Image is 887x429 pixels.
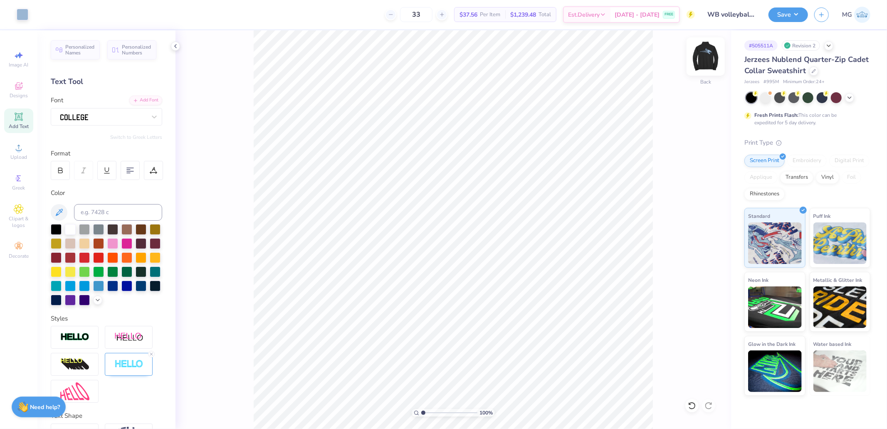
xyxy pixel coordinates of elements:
[30,403,60,411] strong: Need help?
[813,286,867,328] img: Metallic & Glitter Ink
[701,6,762,23] input: Untitled Design
[60,333,89,342] img: Stroke
[842,7,870,23] a: MG
[748,212,770,220] span: Standard
[114,360,143,369] img: Negative Space
[510,10,536,19] span: $1,239.48
[9,123,29,130] span: Add Text
[51,96,63,105] label: Font
[816,171,839,184] div: Vinyl
[854,7,870,23] img: Michael Galon
[744,79,759,86] span: Jerzees
[748,286,802,328] img: Neon Ink
[51,149,163,158] div: Format
[744,40,778,51] div: # 505511A
[813,350,867,392] img: Water based Ink
[615,10,660,19] span: [DATE] - [DATE]
[813,212,831,220] span: Puff Ink
[842,171,861,184] div: Foil
[9,62,29,68] span: Image AI
[748,222,802,264] img: Standard
[74,204,162,221] input: e.g. 7428 c
[129,96,162,105] div: Add Font
[782,40,820,51] div: Revision 2
[51,188,162,198] div: Color
[539,10,551,19] span: Total
[12,185,25,191] span: Greek
[460,10,477,19] span: $37.56
[748,276,768,284] span: Neon Ink
[10,154,27,160] span: Upload
[51,76,162,87] div: Text Tool
[568,10,600,19] span: Est. Delivery
[754,112,798,118] strong: Fresh Prints Flash:
[114,332,143,343] img: Shadow
[665,12,673,17] span: FREE
[748,350,802,392] img: Glow in the Dark Ink
[744,138,870,148] div: Print Type
[787,155,827,167] div: Embroidery
[754,111,857,126] div: This color can be expedited for 5 day delivery.
[744,171,778,184] div: Applique
[763,79,779,86] span: # 995M
[744,188,785,200] div: Rhinestones
[51,411,162,421] div: Text Shape
[51,314,162,323] div: Styles
[122,44,151,56] span: Personalized Numbers
[842,10,852,20] span: MG
[65,44,95,56] span: Personalized Names
[9,253,29,259] span: Decorate
[60,382,89,400] img: Free Distort
[744,155,785,167] div: Screen Print
[479,409,493,417] span: 100 %
[829,155,870,167] div: Digital Print
[748,340,796,348] span: Glow in the Dark Ink
[60,358,89,371] img: 3d Illusion
[780,171,813,184] div: Transfers
[10,92,28,99] span: Designs
[400,7,432,22] input: – –
[768,7,808,22] button: Save
[744,54,869,76] span: Jerzees Nublend Quarter-Zip Cadet Collar Sweatshirt
[813,276,862,284] span: Metallic & Glitter Ink
[700,79,711,86] div: Back
[813,222,867,264] img: Puff Ink
[783,79,825,86] span: Minimum Order: 24 +
[110,134,162,141] button: Switch to Greek Letters
[480,10,500,19] span: Per Item
[813,340,852,348] span: Water based Ink
[4,215,33,229] span: Clipart & logos
[689,40,722,73] img: Back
